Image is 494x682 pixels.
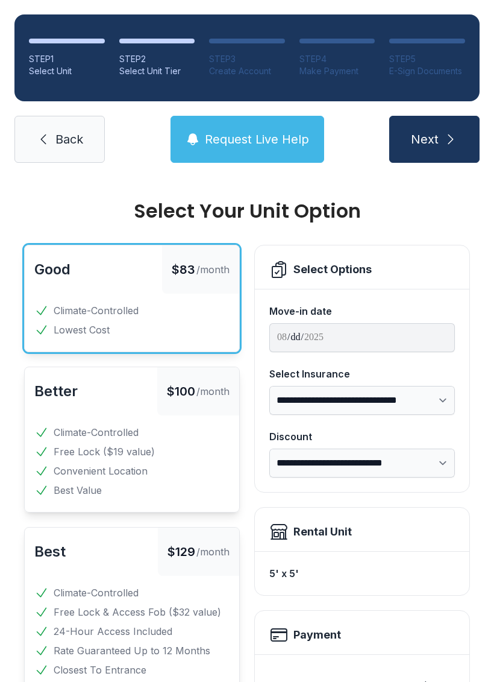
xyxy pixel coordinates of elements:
[167,543,195,560] span: $129
[54,483,102,497] span: Best Value
[269,561,455,586] div: 5' x 5'
[54,323,110,337] span: Lowest Cost
[293,261,372,278] div: Select Options
[269,429,455,444] div: Discount
[411,131,439,148] span: Next
[209,53,285,65] div: STEP 3
[196,262,230,277] span: /month
[196,384,230,399] span: /month
[196,545,230,559] span: /month
[34,260,70,279] button: Good
[172,261,195,278] span: $83
[54,303,139,318] span: Climate-Controlled
[205,131,309,148] span: Request Live Help
[34,260,70,278] span: Good
[269,386,455,415] select: Select Insurance
[54,425,139,440] span: Climate-Controlled
[54,586,139,600] span: Climate-Controlled
[299,65,375,77] div: Make Payment
[293,627,341,643] h2: Payment
[119,53,195,65] div: STEP 2
[34,382,78,400] span: Better
[389,53,465,65] div: STEP 5
[293,523,352,540] div: Rental Unit
[54,605,221,619] span: Free Lock & Access Fob ($32 value)
[54,624,172,639] span: 24-Hour Access Included
[55,131,83,148] span: Back
[54,663,146,677] span: Closest To Entrance
[269,367,455,381] div: Select Insurance
[34,542,66,561] button: Best
[54,444,155,459] span: Free Lock ($19 value)
[34,382,78,401] button: Better
[209,65,285,77] div: Create Account
[29,65,105,77] div: Select Unit
[34,543,66,560] span: Best
[54,643,210,658] span: Rate Guaranteed Up to 12 Months
[269,304,455,318] div: Move-in date
[167,383,195,400] span: $100
[389,65,465,77] div: E-Sign Documents
[29,53,105,65] div: STEP 1
[299,53,375,65] div: STEP 4
[269,449,455,478] select: Discount
[24,201,470,221] div: Select Your Unit Option
[119,65,195,77] div: Select Unit Tier
[269,323,455,352] input: Move-in date
[54,464,148,478] span: Convenient Location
